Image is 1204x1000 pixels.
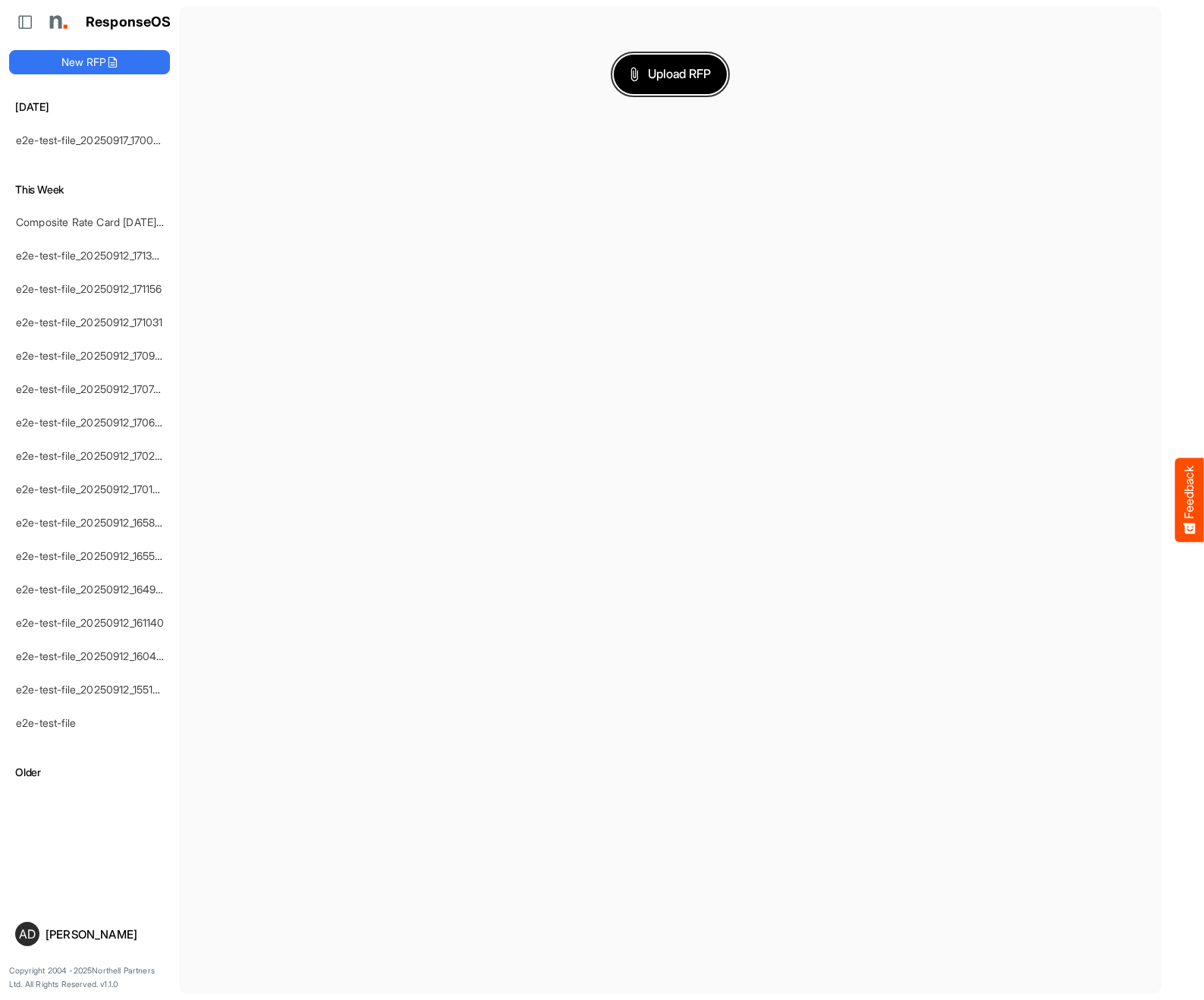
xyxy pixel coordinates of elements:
[86,14,171,30] h1: ResponseOS
[16,316,163,329] a: e2e-test-file_20250912_171031
[16,616,165,629] a: e2e-test-file_20250912_161140
[16,382,166,395] a: e2e-test-file_20250912_170747
[42,7,72,37] img: Northell
[16,549,169,562] a: e2e-test-file_20250912_165500
[16,416,168,429] a: e2e-test-file_20250912_170636
[16,483,166,495] a: e2e-test-file_20250912_170108
[16,649,170,662] a: e2e-test-file_20250912_160454
[16,683,165,696] a: e2e-test-file_20250912_155107
[16,282,162,295] a: e2e-test-file_20250912_171156
[9,181,170,198] h6: This Week
[1175,458,1204,542] button: Feedback
[46,929,164,940] div: [PERSON_NAME]
[16,134,166,146] a: e2e-test-file_20250917_170029
[630,64,712,84] span: Upload RFP
[9,764,170,781] h6: Older
[9,964,170,991] p: Copyright 2004 - 2025 Northell Partners Ltd. All Rights Reserved. v 1.1.0
[9,50,170,74] button: New RFP
[614,55,728,94] button: Upload RFP
[16,449,168,462] a: e2e-test-file_20250912_170222
[16,716,76,729] a: e2e-test-file
[16,249,165,262] a: e2e-test-file_20250912_171324
[16,349,168,362] a: e2e-test-file_20250912_170908
[16,215,264,228] a: Composite Rate Card [DATE] mapping test_deleted
[16,516,168,529] a: e2e-test-file_20250912_165858
[19,928,36,940] span: AD
[9,99,170,115] h6: [DATE]
[16,583,169,596] a: e2e-test-file_20250912_164942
